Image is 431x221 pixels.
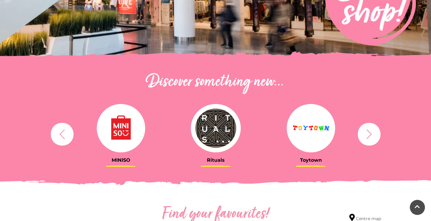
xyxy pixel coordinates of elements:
h2: Discover something new... [48,73,384,92]
a: MINISO [78,104,164,163]
a: Rituals [173,104,259,163]
h3: Rituals [173,157,259,163]
h3: MINISO [78,157,164,163]
h3: Toytown [268,157,354,163]
a: Toytown [268,104,354,163]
